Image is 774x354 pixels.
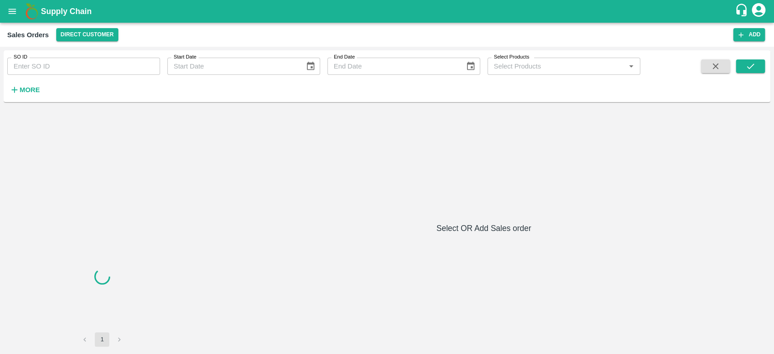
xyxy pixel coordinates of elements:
h6: Select OR Add Sales order [201,222,767,235]
button: Choose date [302,58,319,75]
label: End Date [334,54,355,61]
button: open drawer [2,1,23,22]
input: Start Date [167,58,298,75]
b: Supply Chain [41,7,92,16]
label: Select Products [494,54,529,61]
a: Supply Chain [41,5,735,18]
div: account of current user [750,2,767,21]
button: page 1 [95,332,109,347]
strong: More [19,86,40,93]
button: More [7,82,42,98]
input: Select Products [490,60,623,72]
button: Choose date [462,58,479,75]
label: SO ID [14,54,27,61]
button: Open [625,60,637,72]
button: Select DC [56,28,118,41]
div: customer-support [735,3,750,20]
nav: pagination navigation [76,332,128,347]
input: End Date [327,58,458,75]
div: Sales Orders [7,29,49,41]
input: Enter SO ID [7,58,160,75]
label: Start Date [174,54,196,61]
img: logo [23,2,41,20]
button: Add [733,28,765,41]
